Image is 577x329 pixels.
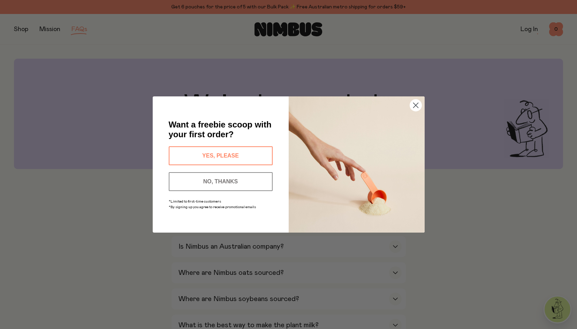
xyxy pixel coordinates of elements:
[169,172,273,191] button: NO, THANKS
[289,96,425,233] img: c0d45117-8e62-4a02-9742-374a5db49d45.jpeg
[169,200,221,203] span: *Limited to first-time customers
[410,99,422,111] button: Close dialog
[169,146,273,165] button: YES, PLEASE
[169,120,272,139] span: Want a freebie scoop with your first order?
[169,205,256,209] span: *By signing up you agree to receive promotional emails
